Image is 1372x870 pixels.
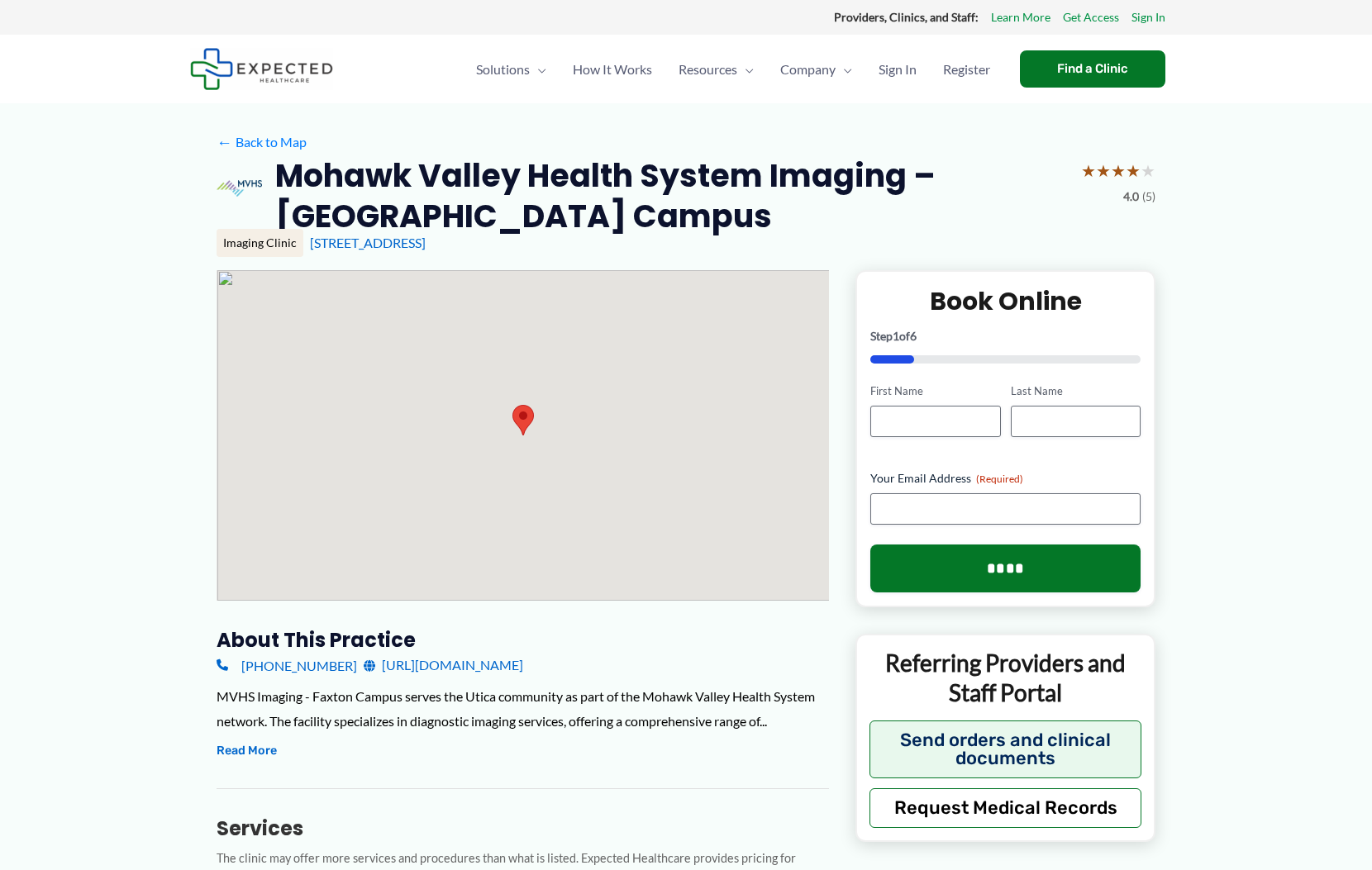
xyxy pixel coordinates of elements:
span: How It Works [573,40,652,98]
a: ←Back to Map [217,130,307,155]
p: Step of [870,330,1141,342]
a: Learn More [991,7,1050,28]
button: Read More [217,741,277,761]
img: Expected Healthcare Logo - side, dark font, small [190,48,333,90]
span: Solutions [476,40,530,98]
label: Last Name [1011,383,1141,399]
span: ★ [1126,155,1141,186]
span: Menu Toggle [836,40,852,98]
h2: Mohawk Valley Health System Imaging – [GEOGRAPHIC_DATA] Campus [275,155,1068,237]
span: ★ [1141,155,1155,186]
span: Menu Toggle [530,40,546,98]
a: [STREET_ADDRESS] [310,235,426,250]
h3: Services [217,815,829,841]
span: ← [217,134,232,150]
h3: About this practice [217,627,829,653]
a: Sign In [1131,7,1165,28]
strong: Providers, Clinics, and Staff: [834,10,979,24]
span: Company [780,40,836,98]
span: 6 [910,329,917,343]
span: ★ [1096,155,1111,186]
a: SolutionsMenu Toggle [463,40,560,98]
a: Register [930,40,1003,98]
span: ★ [1111,155,1126,186]
nav: Primary Site Navigation [463,40,1003,98]
a: ResourcesMenu Toggle [665,40,767,98]
span: (5) [1142,186,1155,207]
button: Send orders and clinical documents [869,720,1141,778]
button: Request Medical Records [869,788,1141,828]
a: How It Works [560,40,665,98]
label: Your Email Address [870,470,1141,487]
span: 4.0 [1123,186,1139,207]
h2: Book Online [870,285,1141,317]
span: Register [943,40,990,98]
a: Get Access [1063,7,1119,28]
span: Menu Toggle [737,40,754,98]
span: Resources [679,40,737,98]
label: First Name [870,383,1000,399]
span: ★ [1081,155,1096,186]
span: Sign In [879,40,917,98]
div: Imaging Clinic [217,229,303,257]
a: [PHONE_NUMBER] [217,653,357,677]
a: [URL][DOMAIN_NAME] [364,653,523,677]
span: 1 [893,329,899,343]
a: Sign In [865,40,930,98]
a: Find a Clinic [1020,50,1165,88]
p: Referring Providers and Staff Portal [869,648,1141,708]
a: CompanyMenu Toggle [767,40,865,98]
span: (Required) [976,473,1023,485]
div: MVHS Imaging - Faxton Campus serves the Utica community as part of the Mohawk Valley Health Syste... [217,684,829,733]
